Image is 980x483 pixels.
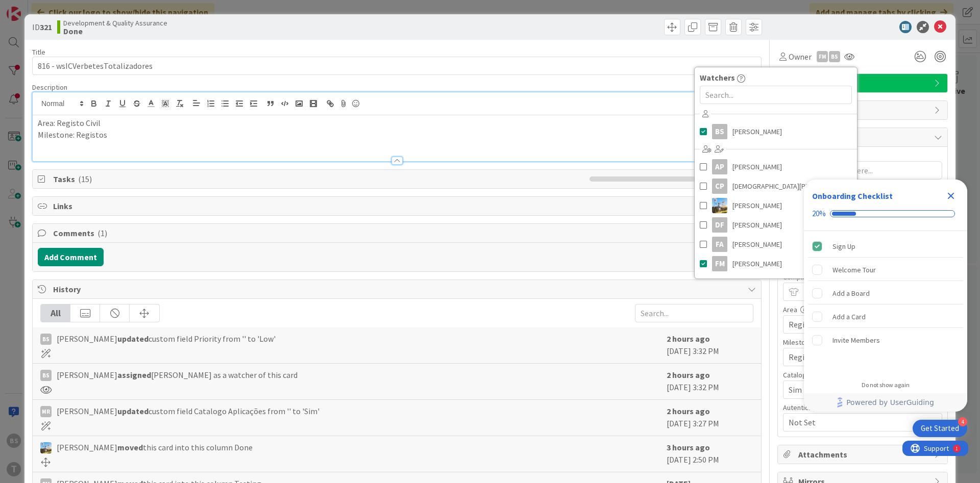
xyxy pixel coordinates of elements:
div: BS [829,51,840,62]
div: BS [40,370,52,381]
b: updated [117,334,149,344]
div: BS [40,334,52,345]
div: Catalogo Aplicações [783,371,942,378]
div: Open Get Started checklist, remaining modules: 4 [913,420,967,437]
input: Search... [700,86,852,104]
div: Milestone [783,339,942,346]
b: 2 hours ago [667,370,710,380]
div: Welcome Tour [832,264,876,276]
a: AP[PERSON_NAME] [695,157,857,176]
div: [DATE] 3:27 PM [667,405,753,430]
a: CP[DEMOGRAPHIC_DATA][PERSON_NAME] [695,176,857,196]
label: Title [32,47,45,57]
div: Area [783,306,942,313]
div: 1 [53,4,56,12]
div: FM [817,51,828,62]
span: Development & Quality Assurance [63,19,167,27]
span: [PERSON_NAME] [732,124,782,139]
img: DG [40,442,52,453]
div: Footer [804,393,967,412]
span: Attachments [798,448,929,461]
a: DG[PERSON_NAME] [695,196,857,215]
span: [PERSON_NAME] this card into this column Done [57,441,253,453]
div: All [41,304,70,322]
span: Registo Civil [789,317,919,332]
div: 20% [812,209,826,218]
div: Sign Up [832,240,855,252]
span: Tasks [53,173,584,185]
span: Links [53,200,743,212]
span: Owner [789,50,812,63]
div: Welcome Tour is incomplete. [808,259,963,281]
div: AP [712,159,727,174]
span: [PERSON_NAME] [732,217,782,233]
div: Complexidade [783,273,942,281]
div: Autenticação Externa [783,404,942,411]
span: [PERSON_NAME] [732,256,782,271]
span: History [53,283,743,295]
span: [DEMOGRAPHIC_DATA][PERSON_NAME] [732,179,849,194]
span: [PERSON_NAME] [732,159,782,174]
span: Powered by UserGuiding [846,396,934,409]
div: DF [712,217,727,233]
div: MR [40,406,52,417]
div: Add a Board [832,287,870,299]
div: FM [712,256,727,271]
div: 4 [958,417,967,426]
a: FA[PERSON_NAME] [695,235,857,254]
p: Area: Registo Civil [38,117,756,129]
a: Powered by UserGuiding [809,393,962,412]
span: Watchers [700,71,735,84]
b: 2 hours ago [667,406,710,416]
div: [DATE] 2:50 PM [667,441,753,467]
b: updated [117,406,149,416]
div: Checklist items [804,231,967,374]
b: Done [63,27,167,35]
span: ( 1 ) [97,228,107,238]
a: BS[PERSON_NAME] [695,122,857,141]
span: [PERSON_NAME] [PERSON_NAME] as a watcher of this card [57,369,298,381]
div: Onboarding Checklist [812,190,893,202]
button: Add Comment [38,248,104,266]
div: FA [712,237,727,252]
span: Not Set [789,415,919,429]
span: [PERSON_NAME] custom field Priority from '' to 'Low' [57,333,276,345]
div: Invite Members [832,334,880,346]
span: Description [32,83,67,92]
span: Sim [789,383,919,397]
div: Add a Card [832,311,866,323]
div: Invite Members is incomplete. [808,329,963,351]
div: Get Started [921,423,959,434]
div: Do not show again [862,381,910,389]
div: Close Checklist [943,188,959,204]
b: assigned [117,370,151,380]
span: [PERSON_NAME] [732,198,782,213]
div: [DATE] 3:32 PM [667,333,753,358]
b: 3 hours ago [667,442,710,452]
span: [PERSON_NAME] [732,237,782,252]
div: Add a Board is incomplete. [808,282,963,304]
input: Search... [635,304,753,322]
span: Dates [798,104,929,116]
b: 321 [40,22,52,32]
b: 2 hours ago [667,334,710,344]
img: DG [712,198,727,213]
p: Milestone: Registos [38,129,756,141]
a: FM[PERSON_NAME] [695,254,857,273]
span: Block [798,131,929,143]
span: Comments [53,227,743,239]
span: [PERSON_NAME] custom field Catalogo Aplicações from '' to 'Sim' [57,405,320,417]
input: type card name here... [32,57,762,75]
span: Support [21,2,46,14]
div: Sign Up is complete. [808,235,963,258]
div: Checklist progress: 20% [812,209,959,218]
div: Add a Card is incomplete. [808,306,963,328]
div: CP [712,179,727,194]
span: ID [32,21,52,33]
a: FC[PERSON_NAME] [695,273,857,293]
span: Serviço [798,77,929,89]
span: ( 15 ) [78,174,92,184]
div: BS [712,124,727,139]
a: DF[PERSON_NAME] [695,215,857,235]
span: Registos [789,350,919,364]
